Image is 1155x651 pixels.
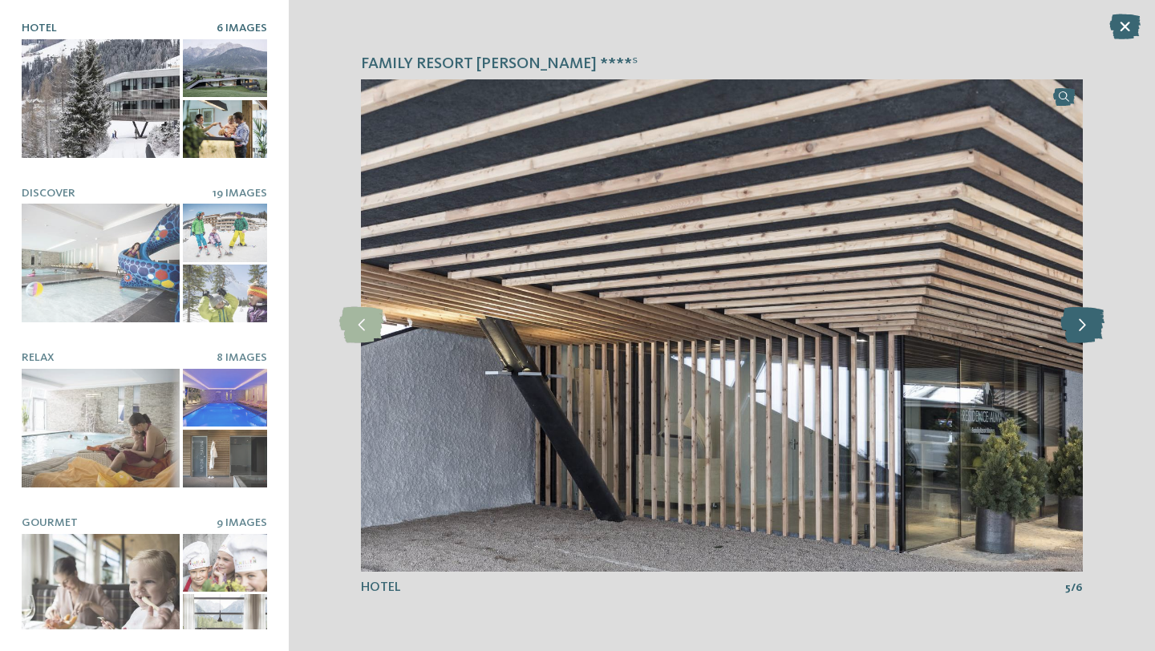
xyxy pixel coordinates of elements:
[22,517,78,528] span: Gourmet
[361,54,638,76] span: Family Resort [PERSON_NAME] ****ˢ
[361,581,401,594] span: Hotel
[1065,580,1071,596] span: 5
[22,188,75,199] span: Discover
[217,22,267,34] span: 6 Images
[217,352,267,363] span: 8 Images
[213,188,267,199] span: 19 Images
[361,79,1083,572] img: Family Resort Rainer ****ˢ
[22,22,57,34] span: Hotel
[217,517,267,528] span: 9 Images
[1071,580,1076,596] span: /
[1076,580,1083,596] span: 6
[22,352,55,363] span: Relax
